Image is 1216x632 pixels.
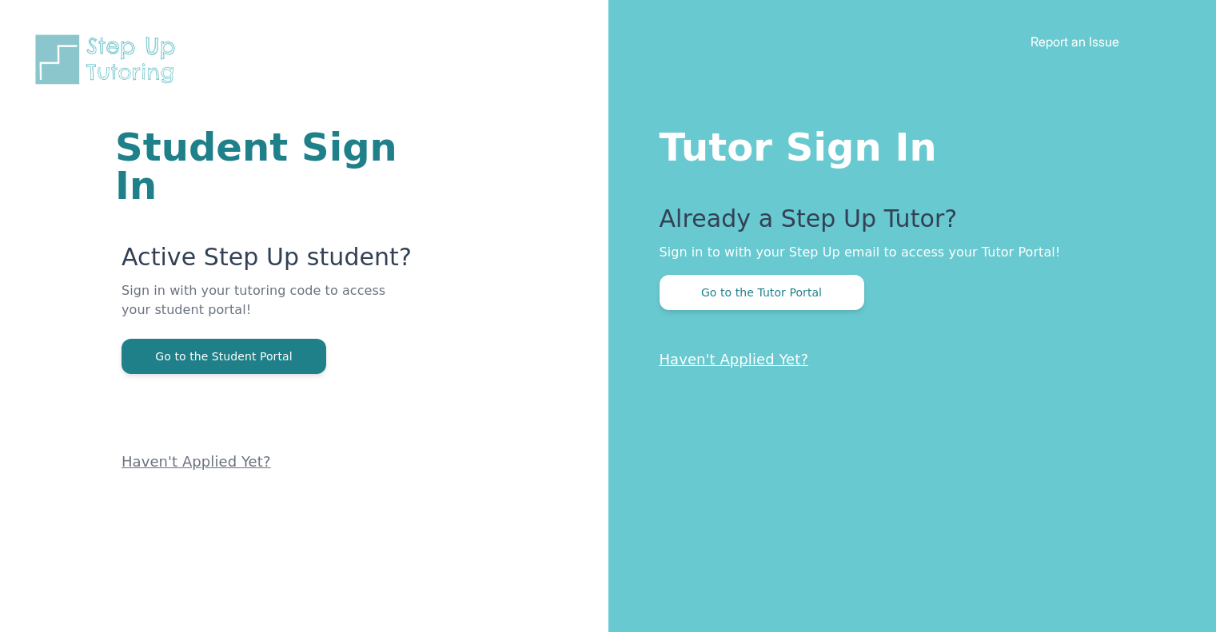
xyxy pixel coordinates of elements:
p: Sign in to with your Step Up email to access your Tutor Portal! [660,243,1153,262]
a: Go to the Tutor Portal [660,284,864,300]
h1: Tutor Sign In [660,121,1153,166]
a: Go to the Student Portal [122,348,326,364]
button: Go to the Tutor Portal [660,275,864,310]
a: Haven't Applied Yet? [660,351,809,368]
a: Haven't Applied Yet? [122,453,271,470]
p: Active Step Up student? [122,243,417,281]
p: Already a Step Up Tutor? [660,205,1153,243]
img: Step Up Tutoring horizontal logo [32,32,185,87]
h1: Student Sign In [115,128,417,205]
a: Report an Issue [1031,34,1119,50]
button: Go to the Student Portal [122,339,326,374]
p: Sign in with your tutoring code to access your student portal! [122,281,417,339]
